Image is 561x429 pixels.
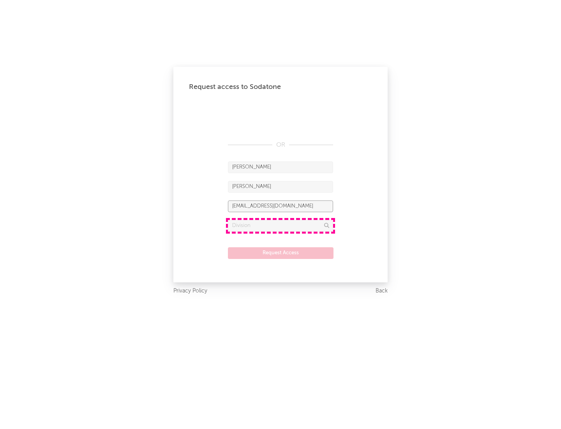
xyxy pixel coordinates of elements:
[228,181,333,193] input: Last Name
[376,286,388,296] a: Back
[173,286,207,296] a: Privacy Policy
[228,200,333,212] input: Email
[228,220,333,232] input: Division
[228,161,333,173] input: First Name
[189,82,372,92] div: Request access to Sodatone
[228,140,333,150] div: OR
[228,247,333,259] button: Request Access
